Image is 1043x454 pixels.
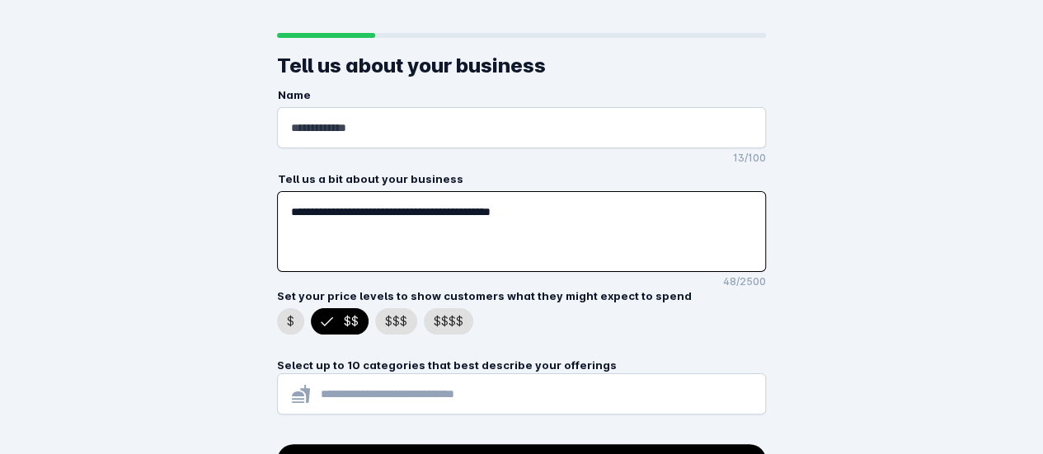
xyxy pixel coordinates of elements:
mat-chip-listbox: Enter price ranges [277,305,766,338]
div: Tell us about your business [277,51,766,81]
mat-label: Tell us a bit about your business [278,172,463,185]
div: Set your price levels to show customers what they might expect to spend [277,288,766,305]
mat-hint: 13/100 [733,148,766,165]
span: $$$ [385,311,407,331]
mat-hint: 48/2500 [723,272,766,288]
span: $ [287,311,294,331]
span: $$$$ [434,311,463,331]
span: $$ [344,311,359,331]
div: Select up to 10 categories that best describe your offerings [277,358,766,374]
mat-label: Name [278,88,311,101]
